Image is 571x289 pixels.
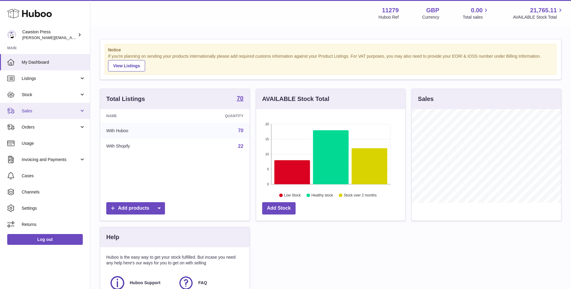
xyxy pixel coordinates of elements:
[100,109,181,123] th: Name
[22,141,85,146] span: Usage
[7,234,83,245] a: Log out
[463,14,489,20] span: Total sales
[463,6,489,20] a: 0.00 Total sales
[379,14,399,20] div: Huboo Ref
[198,280,207,286] span: FAQ
[108,47,553,53] strong: Notice
[22,124,79,130] span: Orders
[100,138,181,154] td: With Shopify
[22,222,85,227] span: Returns
[106,202,165,214] a: Add products
[22,205,85,211] span: Settings
[22,29,76,41] div: Cawston Press
[22,173,85,179] span: Cases
[7,30,16,39] img: thomas.carson@cawstonpress.com
[22,76,79,81] span: Listings
[284,193,301,197] text: Low Stock
[22,59,85,65] span: My Dashboard
[418,95,433,103] h3: Sales
[513,14,564,20] span: AVAILABLE Stock Total
[106,233,119,241] h3: Help
[22,92,79,98] span: Stock
[22,35,153,40] span: [PERSON_NAME][EMAIL_ADDRESS][PERSON_NAME][DOMAIN_NAME]
[181,109,249,123] th: Quantity
[471,6,483,14] span: 0.00
[22,189,85,195] span: Channels
[108,53,553,71] div: If you're planning on sending your products internationally please add required customs informati...
[267,182,269,186] text: 0
[530,6,557,14] span: 21,765.11
[237,95,243,101] strong: 70
[426,6,439,14] strong: GBP
[130,280,160,286] span: Huboo Support
[262,202,296,214] a: Add Stock
[106,254,244,266] p: Huboo is the easy way to get your stock fulfilled. But incase you need any help here's our ways f...
[237,95,243,102] a: 70
[265,137,269,141] text: 15
[22,157,79,163] span: Invoicing and Payments
[106,95,145,103] h3: Total Listings
[238,144,244,149] a: 22
[238,128,244,133] a: 70
[267,167,269,171] text: 5
[262,95,329,103] h3: AVAILABLE Stock Total
[311,193,333,197] text: Healthy stock
[344,193,377,197] text: Stock over 2 months
[22,108,79,114] span: Sales
[100,123,181,138] td: With Huboo
[265,122,269,126] text: 20
[422,14,439,20] div: Currency
[108,60,145,71] a: View Listings
[513,6,564,20] a: 21,765.11 AVAILABLE Stock Total
[265,152,269,156] text: 10
[382,6,399,14] strong: 11279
